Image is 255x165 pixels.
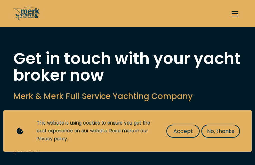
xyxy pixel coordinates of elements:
h2: Merk & Merk Full Service Yachting Company [13,90,242,102]
button: No, thanks [201,125,240,138]
h1: Get in touch with your yacht broker now [13,50,242,84]
a: Privacy policy [37,135,67,142]
span: No, thanks [207,127,234,135]
span: Accept [173,127,193,135]
button: Accept [166,125,200,138]
p: Our team looks forward to speaking with you! Whether you are buying, selling, or looking for the ... [13,109,242,154]
div: This website is using cookies to ensure you get the best experience on our website. Read more in ... [37,119,153,143]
